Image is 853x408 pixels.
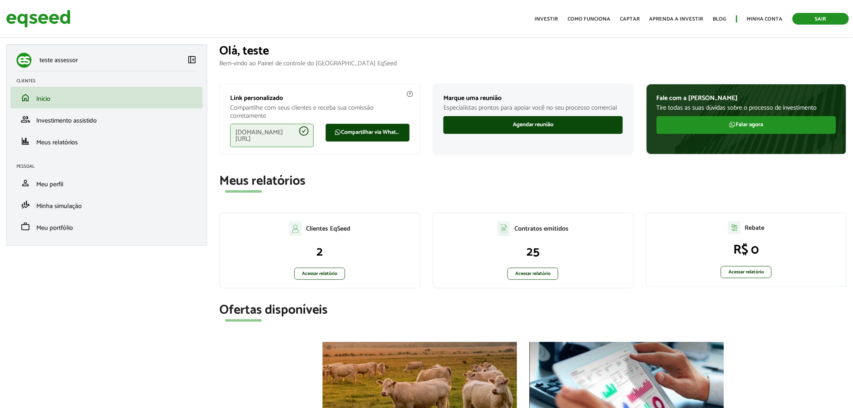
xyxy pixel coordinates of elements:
[36,201,82,212] span: Minha simulação
[17,222,197,231] a: workMeu portfólio
[6,8,71,29] img: EqSeed
[219,303,847,317] h2: Ofertas disponíveis
[230,124,314,147] div: [DOMAIN_NAME][URL]
[745,224,765,232] p: Rebate
[17,164,203,169] h2: Pessoal
[10,216,203,237] li: Meu portfólio
[655,242,838,258] p: R$ 0
[36,223,73,233] span: Meu portfólio
[21,136,30,146] span: finance
[17,200,197,210] a: finance_modeMinha simulação
[187,55,197,65] span: left_panel_close
[306,225,350,233] p: Clientes EqSeed
[40,56,78,64] p: teste assessor
[21,114,30,124] span: group
[793,13,849,25] a: Sair
[443,104,623,112] p: Especialistas prontos para apoiar você no seu processo comercial
[508,268,558,280] a: Acessar relatório
[219,44,847,58] h1: Olá, teste
[747,17,783,22] a: Minha conta
[228,244,412,260] p: 2
[657,116,836,134] a: Falar agora
[568,17,610,22] a: Como funciona
[17,79,203,83] h2: Clientes
[10,87,203,108] li: Início
[17,136,197,146] a: financeMeus relatórios
[21,222,30,231] span: work
[21,93,30,102] span: home
[728,221,741,234] img: agent-relatorio.svg
[10,172,203,194] li: Meu perfil
[729,121,736,128] img: FaWhatsapp.svg
[406,90,414,98] img: agent-meulink-info2.svg
[443,116,623,134] a: Agendar reunião
[187,55,197,66] a: Colapsar menu
[443,94,623,102] p: Marque uma reunião
[10,130,203,152] li: Meus relatórios
[36,94,50,104] span: Início
[230,94,410,102] p: Link personalizado
[17,93,197,102] a: homeInício
[721,266,772,278] a: Acessar relatório
[657,94,836,102] p: Fale com a [PERSON_NAME]
[649,17,703,22] a: Aprenda a investir
[713,17,726,22] a: Blog
[219,174,847,188] h2: Meus relatórios
[294,268,345,280] a: Acessar relatório
[17,114,197,124] a: groupInvestimento assistido
[326,124,409,142] a: Compartilhar via WhatsApp
[21,178,30,188] span: person
[497,221,510,236] img: agent-contratos.svg
[36,179,63,190] span: Meu perfil
[21,200,30,210] span: finance_mode
[514,225,568,233] p: Contratos emitidos
[36,115,97,126] span: Investimento assistido
[17,178,197,188] a: personMeu perfil
[36,137,78,148] span: Meus relatórios
[219,60,847,67] p: Bem-vindo ao Painel de controle do [GEOGRAPHIC_DATA] EqSeed
[620,17,640,22] a: Captar
[535,17,558,22] a: Investir
[230,104,410,119] p: Compartilhe com seus clientes e receba sua comissão corretamente
[10,108,203,130] li: Investimento assistido
[657,104,836,112] p: Tire todas as suas dúvidas sobre o processo de investimento
[335,129,341,135] img: FaWhatsapp.svg
[441,244,625,260] p: 25
[10,194,203,216] li: Minha simulação
[289,221,302,236] img: agent-clientes.svg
